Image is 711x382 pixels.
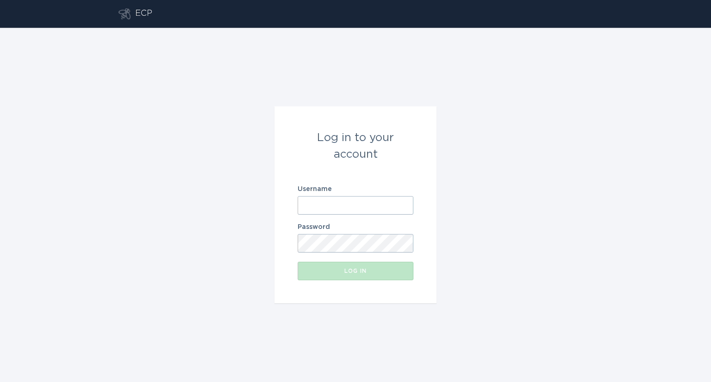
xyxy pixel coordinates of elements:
label: Username [298,186,413,192]
label: Password [298,224,413,230]
button: Go to dashboard [118,8,131,19]
div: ECP [135,8,152,19]
div: Log in to your account [298,129,413,163]
div: Log in [302,268,409,274]
button: Log in [298,262,413,280]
